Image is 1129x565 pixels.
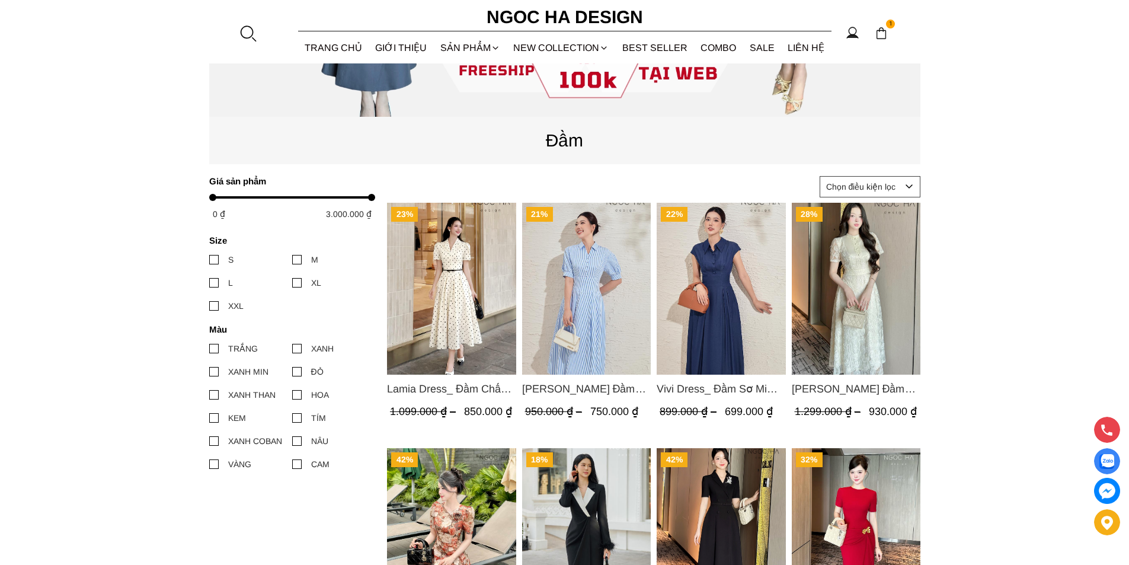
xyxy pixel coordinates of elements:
div: ĐỎ [311,365,324,378]
div: XANH COBAN [228,435,282,448]
span: 750.000 ₫ [590,406,638,417]
h4: Giá sản phẩm [209,176,367,186]
a: TRANG CHỦ [298,32,369,63]
div: XXL [228,299,244,312]
img: img-CART-ICON-ksit0nf1 [875,27,888,40]
div: S [228,253,234,266]
span: 930.000 ₫ [868,406,916,417]
span: 3.000.000 ₫ [326,209,372,219]
span: 1.099.000 ₫ [390,406,459,417]
div: XANH THAN [228,388,276,401]
div: VÀNG [228,458,251,471]
span: 1.299.000 ₫ [794,406,863,417]
div: XANH [311,342,334,355]
span: 950.000 ₫ [524,406,584,417]
a: messenger [1094,478,1120,504]
span: 699.000 ₫ [725,406,773,417]
div: HOA [311,388,329,401]
a: Product image - Lamia Dress_ Đầm Chấm Bi Cổ Vest Màu Kem D1003 [387,203,516,375]
div: SẢN PHẨM [434,32,507,63]
span: 899.000 ₫ [660,406,719,417]
a: Link to Lamia Dress_ Đầm Chấm Bi Cổ Vest Màu Kem D1003 [387,381,516,397]
img: Display image [1099,454,1114,469]
div: CAM [311,458,330,471]
span: [PERSON_NAME] Đầm Tơ Dệt Hoa Hồng Màu Kem D989 [791,381,920,397]
a: Link to Mia Dress_ Đầm Tơ Dệt Hoa Hồng Màu Kem D989 [791,381,920,397]
img: Lamia Dress_ Đầm Chấm Bi Cổ Vest Màu Kem D1003 [387,203,516,375]
a: Ngoc Ha Design [476,3,654,31]
img: Vivi Dress_ Đầm Sơ Mi Rớt Vai Bò Lụa Màu Xanh D1000 [657,203,786,375]
a: NEW COLLECTION [507,32,616,63]
div: XANH MIN [228,365,268,378]
a: SALE [743,32,782,63]
a: Link to Valerie Dress_ Đầm Sơ Mi Kẻ Sọc Xanh D1001 [522,381,651,397]
a: BEST SELLER [616,32,695,63]
a: Product image - Mia Dress_ Đầm Tơ Dệt Hoa Hồng Màu Kem D989 [791,203,920,375]
span: Lamia Dress_ Đầm Chấm Bi Cổ Vest Màu Kem D1003 [387,381,516,397]
span: [PERSON_NAME] Đầm Sơ Mi Kẻ Sọc Xanh D1001 [522,381,651,397]
p: Đầm [209,126,920,154]
span: Vivi Dress_ Đầm Sơ Mi Rớt Vai Bò Lụa Màu Xanh D1000 [657,381,786,397]
span: 1 [886,20,895,29]
img: Valerie Dress_ Đầm Sơ Mi Kẻ Sọc Xanh D1001 [522,203,651,375]
h4: Màu [209,324,367,334]
div: TÍM [311,411,326,424]
span: 850.000 ₫ [464,406,512,417]
img: Mia Dress_ Đầm Tơ Dệt Hoa Hồng Màu Kem D989 [791,203,920,375]
a: LIÊN HỆ [781,32,831,63]
div: M [311,253,318,266]
span: 0 ₫ [213,209,225,219]
a: Product image - Vivi Dress_ Đầm Sơ Mi Rớt Vai Bò Lụa Màu Xanh D1000 [657,203,786,375]
div: XL [311,276,321,289]
a: GIỚI THIỆU [369,32,434,63]
h4: Size [209,235,367,245]
div: L [228,276,233,289]
div: KEM [228,411,246,424]
a: Product image - Valerie Dress_ Đầm Sơ Mi Kẻ Sọc Xanh D1001 [522,203,651,375]
div: TRẮNG [228,342,258,355]
a: Combo [694,32,743,63]
div: NÂU [311,435,328,448]
a: Link to Vivi Dress_ Đầm Sơ Mi Rớt Vai Bò Lụa Màu Xanh D1000 [657,381,786,397]
a: Display image [1094,448,1120,474]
